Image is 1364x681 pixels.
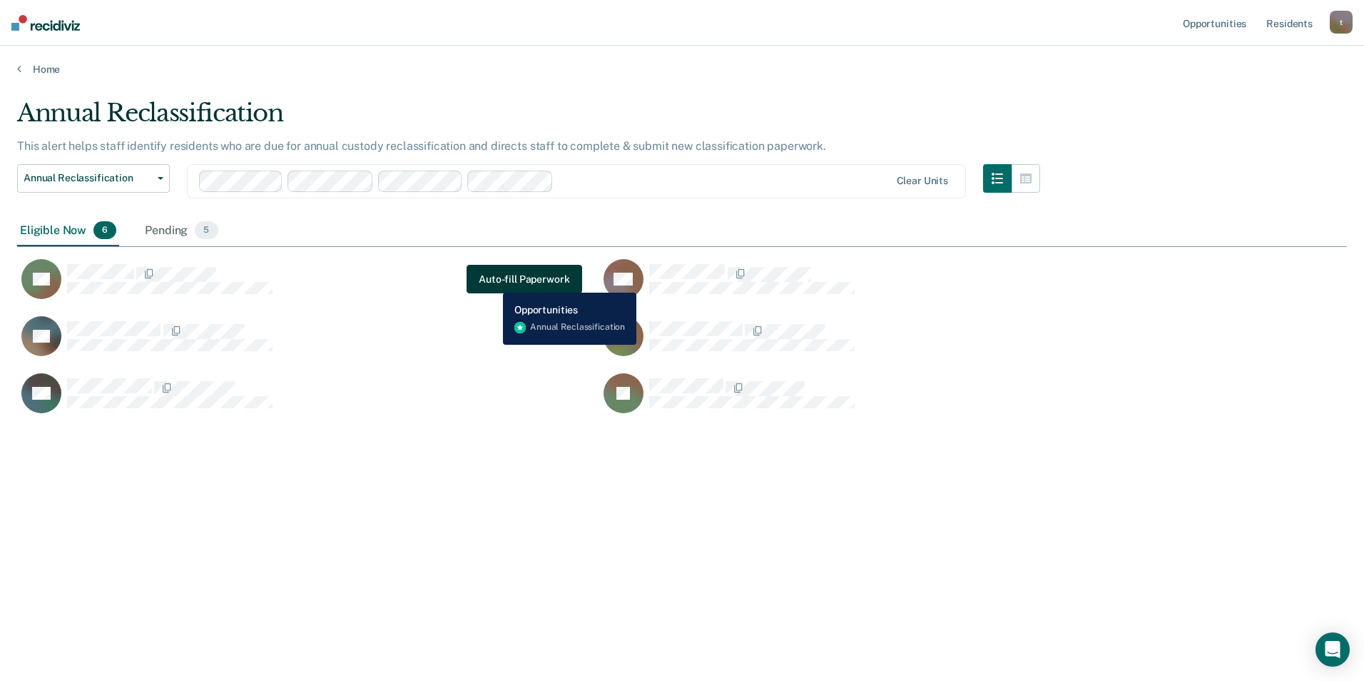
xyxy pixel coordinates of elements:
[17,164,170,193] button: Annual Reclassification
[467,265,581,293] a: Navigate to form link
[17,63,1347,76] a: Home
[17,99,1040,139] div: Annual Reclassification
[17,316,599,373] div: CaseloadOpportunityCell-00508270
[599,258,1181,316] div: CaseloadOpportunityCell-00595868
[11,15,80,31] img: Recidiviz
[599,316,1181,373] div: CaseloadOpportunityCell-00595315
[1330,11,1353,34] button: t
[599,373,1181,430] div: CaseloadOpportunityCell-00139262
[897,175,949,187] div: Clear units
[24,172,152,184] span: Annual Reclassification
[17,258,599,316] div: CaseloadOpportunityCell-00405104
[195,221,218,240] span: 5
[17,373,599,430] div: CaseloadOpportunityCell-00642072
[17,216,119,247] div: Eligible Now6
[1315,632,1350,667] div: Open Intercom Messenger
[17,139,826,153] p: This alert helps staff identify residents who are due for annual custody reclassification and dir...
[467,265,581,293] button: Auto-fill Paperwork
[93,221,116,240] span: 6
[142,216,220,247] div: Pending5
